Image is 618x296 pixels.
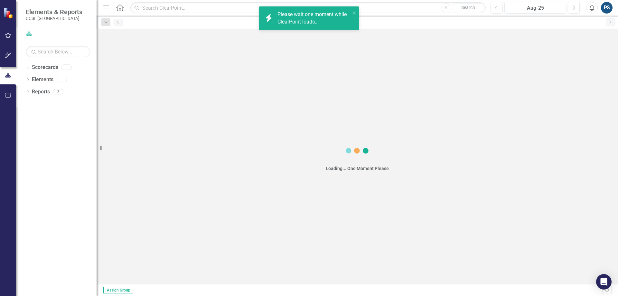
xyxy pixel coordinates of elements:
[32,88,50,96] a: Reports
[452,3,484,12] button: Search
[26,16,82,21] small: CCSI: [GEOGRAPHIC_DATA]
[103,287,133,293] span: Assign Group
[504,2,566,14] button: Aug-25
[26,46,90,57] input: Search Below...
[326,165,389,172] div: Loading... One Moment Please
[277,11,350,26] div: Please wait one moment while ClearPoint loads...
[507,4,564,12] div: Aug-25
[32,64,58,71] a: Scorecards
[3,7,14,19] img: ClearPoint Strategy
[461,5,475,10] span: Search
[26,8,82,16] span: Elements & Reports
[32,76,53,83] a: Elements
[352,9,357,16] button: close
[601,2,613,14] button: PS
[53,89,63,94] div: 3
[130,2,486,14] input: Search ClearPoint...
[596,274,612,290] div: Open Intercom Messenger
